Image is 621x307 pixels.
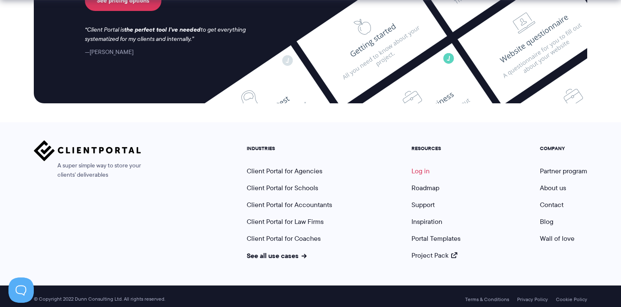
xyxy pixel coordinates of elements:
[411,145,460,151] h5: RESOURCES
[540,183,566,193] a: About us
[30,296,169,302] span: © Copyright 2022 Dunn Consulting Ltd. All rights reserved.
[465,296,509,302] a: Terms & Conditions
[411,234,460,243] a: Portal Templates
[540,234,575,243] a: Wall of love
[540,200,564,210] a: Contact
[411,250,457,260] a: Project Pack
[247,166,322,176] a: Client Portal for Agencies
[540,166,587,176] a: Partner program
[247,183,318,193] a: Client Portal for Schools
[247,250,307,261] a: See all use cases
[540,217,553,226] a: Blog
[247,200,332,210] a: Client Portal for Accountants
[556,296,587,302] a: Cookie Policy
[247,145,332,151] h5: INDUSTRIES
[411,183,439,193] a: Roadmap
[8,277,34,303] iframe: Toggle Customer Support
[411,217,442,226] a: Inspiration
[540,145,587,151] h5: COMPANY
[124,25,201,34] strong: the perfect tool I've needed
[411,200,435,210] a: Support
[247,217,324,226] a: Client Portal for Law Firms
[85,48,133,56] cite: [PERSON_NAME]
[85,25,257,44] p: Client Portal is to get everything systematized for my clients and internally.
[34,161,141,180] span: A super simple way to store your clients' deliverables
[411,166,430,176] a: Log in
[247,234,321,243] a: Client Portal for Coaches
[517,296,548,302] a: Privacy Policy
